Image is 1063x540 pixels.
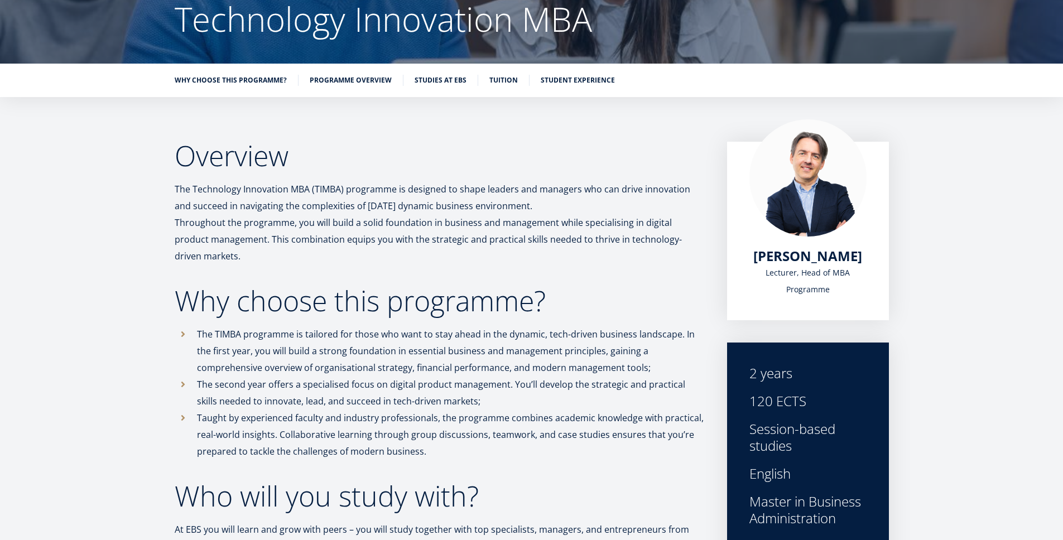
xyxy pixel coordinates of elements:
[541,75,615,86] a: Student experience
[175,181,705,264] p: The Technology Innovation MBA (TIMBA) programme is designed to shape leaders and managers who can...
[175,287,705,315] h2: Why choose this programme?
[749,393,867,409] div: 120 ECTS
[749,421,867,454] div: Session-based studies
[175,482,705,510] h2: Who will you study with?
[197,376,705,409] p: The second year offers a specialised focus on digital product management. You’ll develop the stra...
[749,493,867,527] div: Master in Business Administration
[265,1,301,11] span: Last Name
[175,75,287,86] a: Why choose this programme?
[489,75,518,86] a: Tuition
[415,75,466,86] a: Studies at EBS
[197,326,705,376] p: The TIMBA programme is tailored for those who want to stay ahead in the dynamic, tech-driven busi...
[749,365,867,382] div: 2 years
[175,142,705,170] h2: Overview
[753,247,862,265] span: [PERSON_NAME]
[3,156,10,163] input: One-year MBA (in Estonian)
[197,409,705,460] p: Taught by experienced faculty and industry professionals, the programme combines academic knowled...
[310,75,392,86] a: Programme overview
[749,264,867,298] div: Lecturer, Head of MBA Programme
[749,119,867,237] img: Marko Rillo
[3,185,10,192] input: Technology Innovation MBA
[3,170,10,177] input: Two-year MBA
[13,184,107,194] span: Technology Innovation MBA
[13,170,61,180] span: Two-year MBA
[749,465,867,482] div: English
[753,248,862,264] a: [PERSON_NAME]
[13,155,104,165] span: One-year MBA (in Estonian)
